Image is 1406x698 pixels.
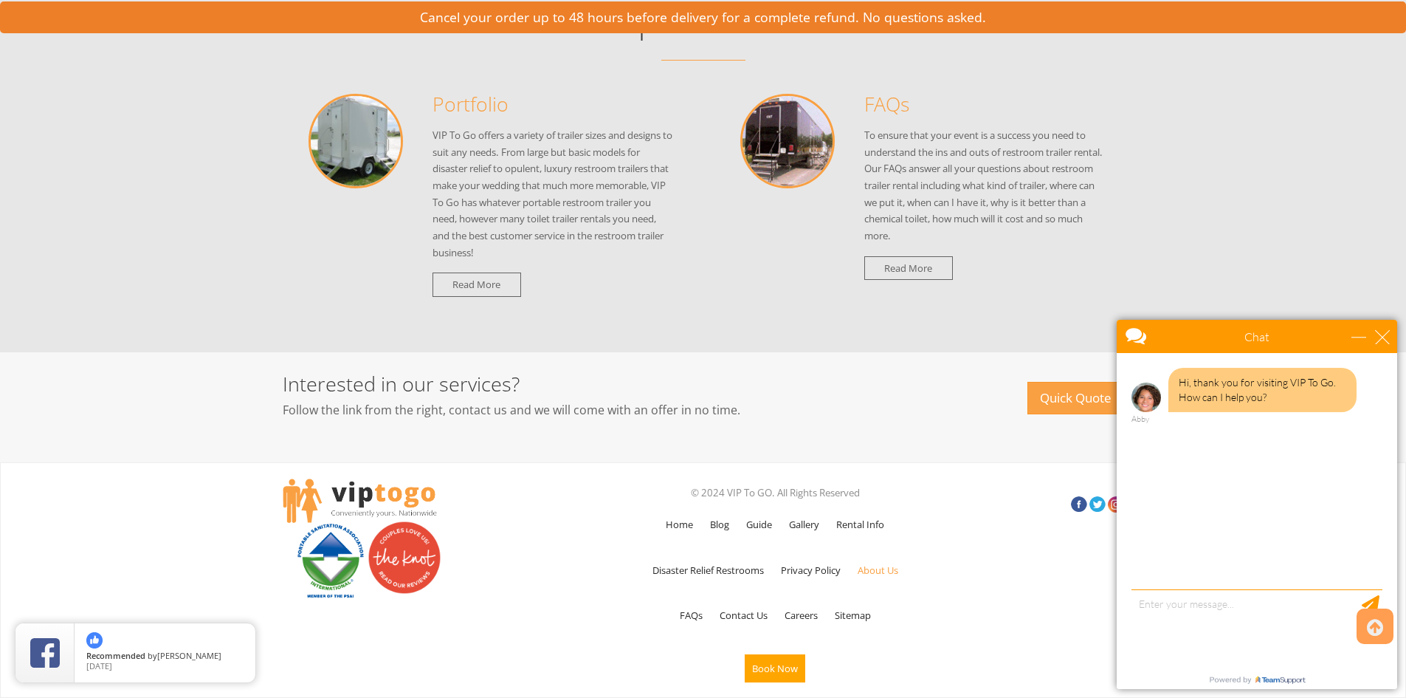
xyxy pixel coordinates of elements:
[739,503,779,546] a: Guide
[658,503,700,546] a: Home
[433,127,674,261] p: VIP To Go offers a variety of trailer sizes and designs to suit any needs. From large but basic m...
[368,521,441,595] img: Couples love us! See our reviews on The Knot.
[645,549,771,592] a: Disaster Relief Restrooms
[740,94,835,188] img: FAQs
[86,660,112,671] span: [DATE]
[283,6,1124,38] h2: Explore More?
[157,650,221,661] span: [PERSON_NAME]
[864,127,1106,244] p: To ensure that your event is a success you need to understand the ins and outs of restroom traile...
[850,549,906,592] a: About Us
[86,651,244,662] span: by
[745,654,805,682] button: Book Now
[703,503,737,546] a: Blog
[1108,311,1406,698] iframe: Live Chat Box
[829,503,892,546] a: Rental Info
[712,594,775,637] a: Contact Us
[777,594,825,637] a: Careers
[433,94,674,115] h3: Portfolio
[433,273,521,297] a: Read More
[864,94,1106,115] h3: FAQs
[827,594,878,637] a: Sitemap
[86,632,103,649] img: thumbs up icon
[672,594,710,637] a: FAQs
[1089,496,1106,513] a: Twitter
[1071,496,1087,513] a: Facebook
[773,549,848,592] a: Privacy Policy
[559,483,991,503] p: © 2024 VIP To GO. All Rights Reserved
[1027,382,1124,415] a: Quick Quote
[283,398,909,422] p: Follow the link from the right, contact us and we will come with an offer in no time.
[309,94,403,188] img: Portfolio
[30,638,60,668] img: Review Rating
[864,256,953,281] a: Read More
[782,503,827,546] a: Gallery
[283,373,909,395] h2: Interested in our services?
[737,640,813,697] a: Book Now
[86,650,145,661] span: Recommended
[294,521,368,599] img: PSAI Member Logo
[283,479,437,523] img: viptogo LogoVIPTOGO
